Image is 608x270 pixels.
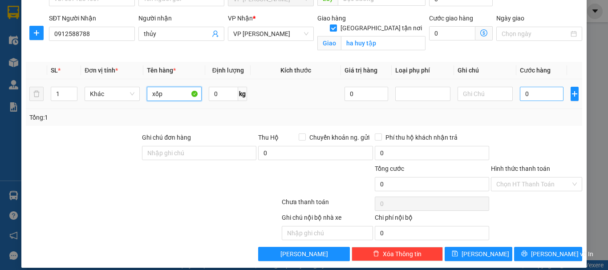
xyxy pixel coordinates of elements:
div: Chưa thanh toán [281,197,374,213]
button: plus [571,87,579,101]
div: Chi phí nội bộ [375,213,489,226]
span: user-add [212,30,219,37]
span: Tên hàng [147,67,176,74]
span: dollar-circle [480,29,487,36]
span: Cước hàng [520,67,551,74]
span: Đơn vị tính [85,67,118,74]
span: [PERSON_NAME] [462,249,509,259]
span: Khác [90,87,134,101]
span: Kích thước [280,67,311,74]
input: VD: Bàn, Ghế [147,87,202,101]
span: VP Hà Tĩnh [233,27,308,40]
div: Ghi chú nội bộ nhà xe [282,213,373,226]
button: printer[PERSON_NAME] và In [514,247,582,261]
th: Ghi chú [454,62,516,79]
span: Xóa Thông tin [383,249,422,259]
span: delete [373,250,379,258]
input: Nhập ghi chú [282,226,373,240]
span: printer [521,250,527,258]
span: Tổng cước [375,165,404,172]
span: Giao [317,36,341,50]
span: Định lượng [212,67,244,74]
input: Ngày giao [502,29,569,39]
label: Cước giao hàng [429,15,473,22]
span: plus [30,29,43,36]
th: Loại phụ phí [392,62,454,79]
span: kg [238,87,247,101]
span: plus [571,90,578,97]
button: delete [29,87,44,101]
input: Cước giao hàng [429,26,475,40]
button: plus [29,26,44,40]
span: VP Nhận [228,15,253,22]
span: save [452,250,458,258]
span: [PERSON_NAME] [280,249,328,259]
span: Chuyển khoản ng. gửi [306,133,373,142]
div: Tổng: 1 [29,113,235,122]
input: Ghi chú đơn hàng [142,146,256,160]
div: SĐT Người Nhận [49,13,135,23]
span: Giá trị hàng [345,67,377,74]
button: deleteXóa Thông tin [352,247,443,261]
button: [PERSON_NAME] [258,247,349,261]
span: Phí thu hộ khách nhận trả [382,133,461,142]
input: Ghi Chú [458,87,513,101]
span: SL [51,67,58,74]
span: [GEOGRAPHIC_DATA] tận nơi [337,23,426,33]
input: 0 [345,87,388,101]
input: Giao tận nơi [341,36,426,50]
label: Ngày giao [496,15,524,22]
button: save[PERSON_NAME] [445,247,513,261]
span: Giao hàng [317,15,346,22]
div: Người nhận [138,13,224,23]
label: Hình thức thanh toán [491,165,550,172]
span: [PERSON_NAME] và In [531,249,593,259]
span: Thu Hộ [258,134,279,141]
label: Ghi chú đơn hàng [142,134,191,141]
